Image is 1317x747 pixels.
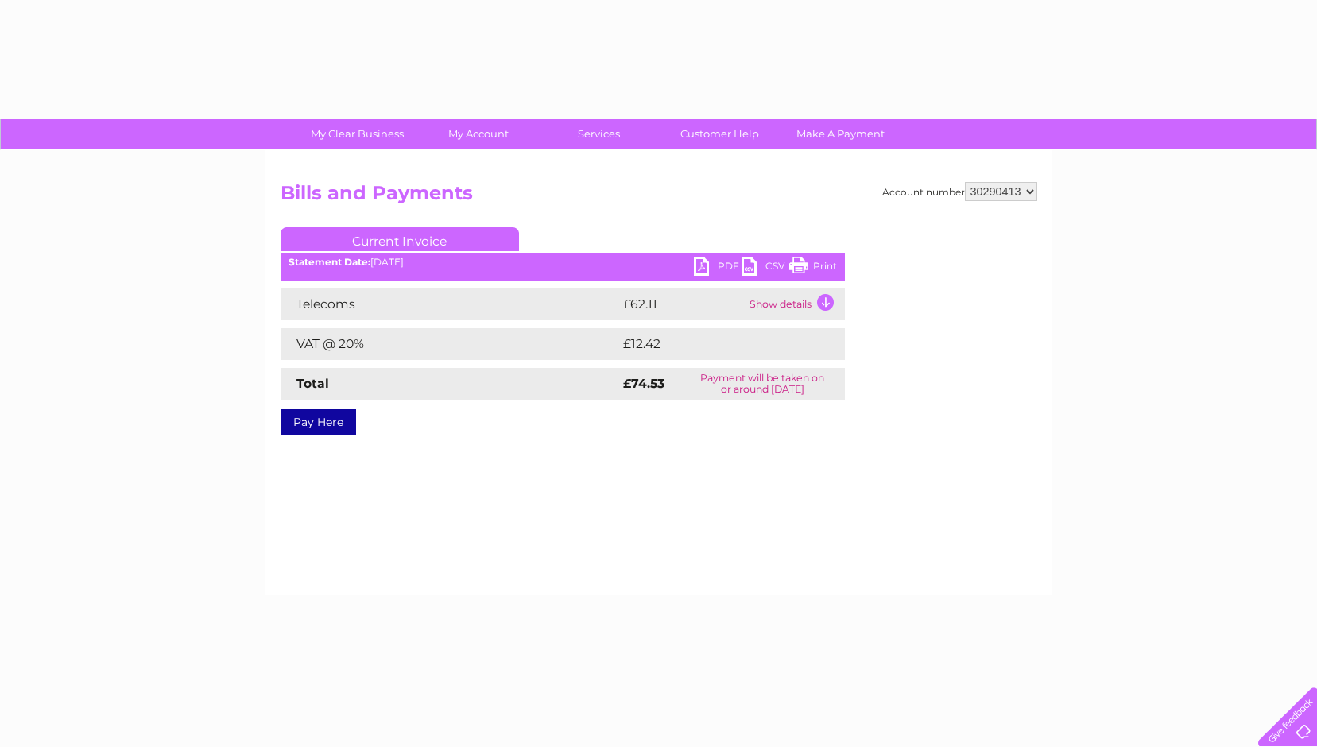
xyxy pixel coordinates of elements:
h2: Bills and Payments [281,182,1037,212]
td: £62.11 [619,288,746,320]
div: Account number [882,182,1037,201]
a: Pay Here [281,409,356,435]
b: Statement Date: [289,256,370,268]
a: My Account [413,119,544,149]
a: Make A Payment [775,119,906,149]
td: VAT @ 20% [281,328,619,360]
td: Payment will be taken on or around [DATE] [680,368,845,400]
td: £12.42 [619,328,812,360]
a: Print [789,257,837,280]
a: Current Invoice [281,227,519,251]
a: CSV [742,257,789,280]
div: [DATE] [281,257,845,268]
strong: £74.53 [623,376,664,391]
a: Services [533,119,664,149]
a: My Clear Business [292,119,423,149]
td: Show details [746,288,845,320]
td: Telecoms [281,288,619,320]
strong: Total [296,376,329,391]
a: Customer Help [654,119,785,149]
a: PDF [694,257,742,280]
